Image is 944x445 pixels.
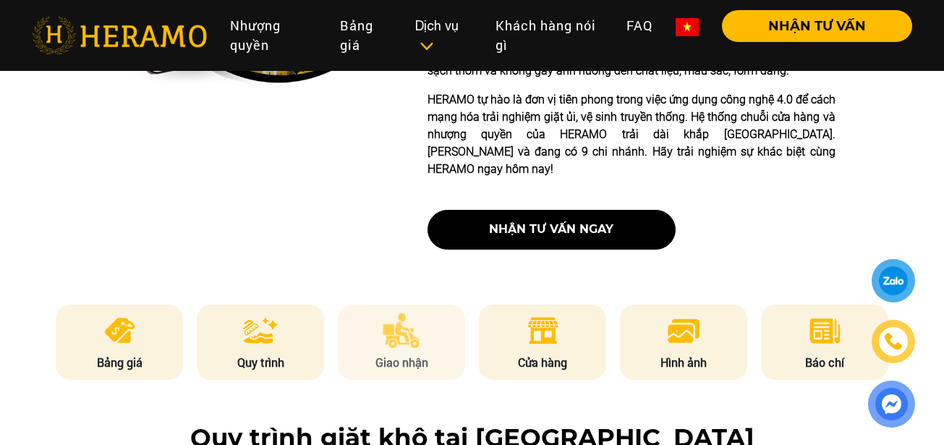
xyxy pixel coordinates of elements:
img: pricing.png [102,313,137,348]
p: Quy trình [197,354,324,371]
img: delivery.png [383,313,420,348]
a: NHẬN TƯ VẤN [710,20,912,33]
a: Nhượng quyền [218,10,328,61]
p: HERAMO tự hào là đơn vị tiên phong trong việc ứng dụng công nghệ 4.0 để cách mạng hóa trải nghiệm... [428,91,835,178]
a: FAQ [615,10,664,41]
p: Giao nhận [338,354,465,371]
img: news.png [807,313,843,348]
img: subToggleIcon [419,39,434,54]
p: Bảng giá [56,354,183,371]
button: NHẬN TƯ VẤN [722,10,912,42]
p: Hình ảnh [620,354,747,371]
img: phone-icon [885,334,901,350]
img: image.png [666,313,701,348]
p: Báo chí [761,354,888,371]
img: vn-flag.png [676,18,699,36]
div: Dịch vụ [415,16,472,55]
img: heramo-logo.png [32,17,207,54]
a: Khách hàng nói gì [484,10,615,61]
button: nhận tư vấn ngay [428,210,676,250]
p: Cửa hàng [479,354,606,371]
a: phone-icon [872,321,914,362]
a: Bảng giá [328,10,404,61]
img: process.png [243,313,278,348]
img: store.png [525,313,561,348]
